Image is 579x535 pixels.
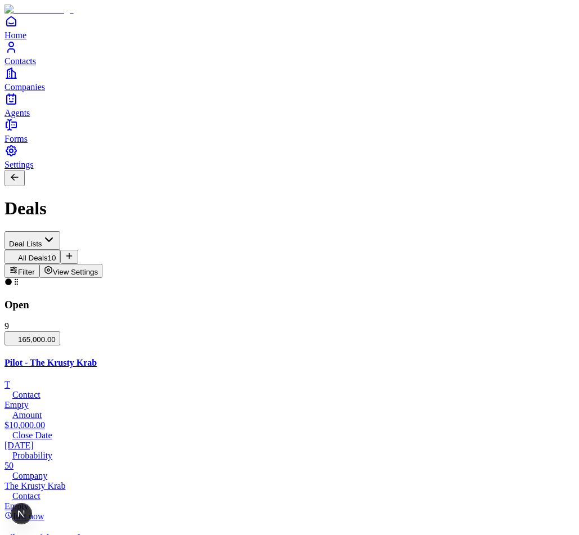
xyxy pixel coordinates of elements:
button: All Deals10 [5,250,60,264]
span: Amount [12,410,42,420]
h1: Deals [5,198,574,219]
a: Forms [5,118,574,143]
img: Item Brain Logo [5,5,74,15]
span: 9 [5,321,9,331]
button: View Settings [39,264,103,278]
div: T [5,380,574,390]
a: Agents [5,92,574,118]
span: 10 [48,254,56,262]
span: Filter [18,268,35,276]
span: Company [12,471,47,480]
span: Agents [5,108,30,118]
a: Contacts [5,41,574,66]
a: Home [5,15,574,40]
span: All Deals [18,254,48,262]
span: Close Date [12,430,52,440]
span: Companies [5,82,45,92]
span: Contact [12,390,41,399]
span: Home [5,30,26,40]
div: Just now [5,511,574,521]
div: Open9165,000.00 [5,278,574,345]
span: Forms [5,134,28,143]
button: Filter [5,264,39,278]
a: Settings [5,144,574,169]
h3: Open [5,299,574,311]
div: The Krusty Krab [5,471,574,491]
div: 50 [5,451,574,471]
span: Empty [5,501,29,511]
h4: Pilot - The Krusty Krab [5,358,574,368]
span: Empty [5,400,29,410]
span: Contacts [5,56,36,66]
span: 165,000.00 [9,335,56,344]
span: View Settings [53,268,98,276]
span: Probability [12,451,52,460]
span: Contact [12,491,41,501]
div: $10,000.00 [5,410,574,430]
div: [DATE] [5,430,574,451]
span: Settings [5,160,34,169]
a: Companies [5,66,574,92]
a: Pilot - The Krusty KrabTContactEmptyAmount$10,000.00Close Date[DATE]Probability50CompanyThe Krust... [5,358,574,521]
